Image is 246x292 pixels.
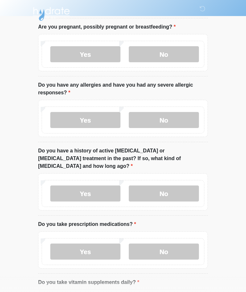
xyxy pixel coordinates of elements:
[38,81,208,97] label: Do you have any allergies and have you had any severe allergic responses?
[38,220,136,228] label: Do you take prescription medications?
[32,5,71,21] img: Hydrate IV Bar - Arcadia Logo
[50,46,120,62] label: Yes
[129,185,199,202] label: No
[50,244,120,260] label: Yes
[50,112,120,128] label: Yes
[50,185,120,202] label: Yes
[38,147,208,170] label: Do you have a history of active [MEDICAL_DATA] or [MEDICAL_DATA] treatment in the past? If so, wh...
[38,23,176,31] label: Are you pregnant, possibly pregnant or breastfeeding?
[38,279,139,286] label: Do you take vitamin supplements daily?
[129,244,199,260] label: No
[129,112,199,128] label: No
[129,46,199,62] label: No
